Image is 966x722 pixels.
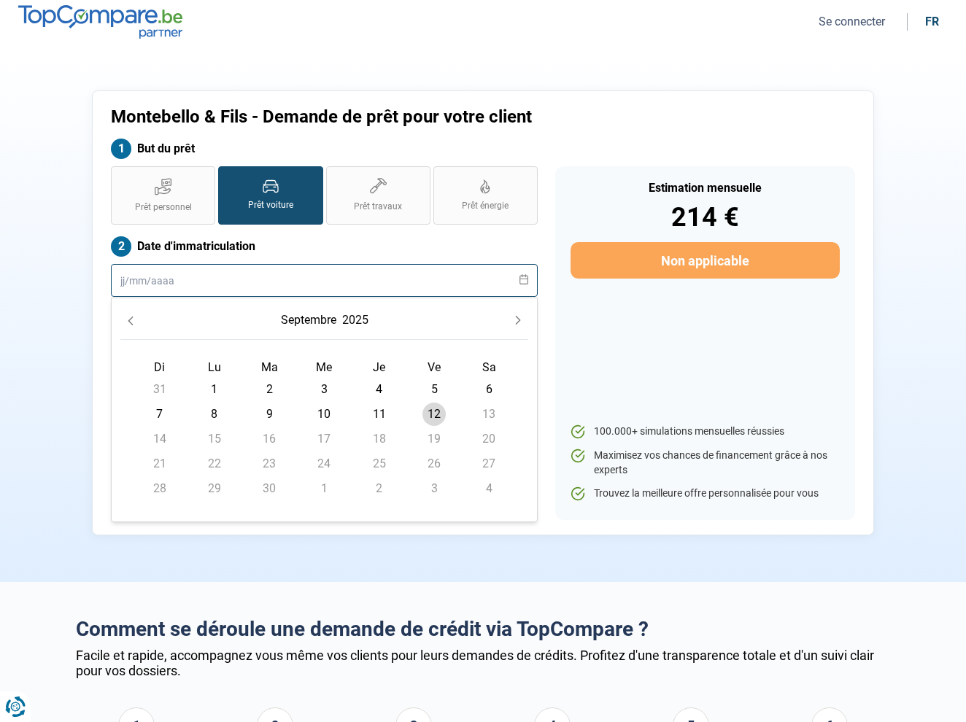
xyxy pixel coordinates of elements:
button: Choose Year [339,307,371,333]
span: 28 [148,477,171,500]
button: Previous Month [120,310,141,330]
span: 2 [368,477,391,500]
button: Choose Month [278,307,339,333]
span: 9 [258,403,281,426]
label: Date d'immatriculation [111,236,538,257]
td: 25 [352,451,406,476]
td: 19 [406,427,461,451]
td: 24 [297,451,352,476]
span: 1 [312,477,336,500]
td: 20 [462,427,517,451]
li: Maximisez vos chances de financement grâce à nos experts [571,449,840,477]
td: 7 [132,402,187,427]
span: 4 [477,477,501,500]
span: Lu [208,360,221,374]
span: 16 [258,427,281,451]
span: 3 [422,477,446,500]
div: 214 € [571,204,840,230]
span: 31 [148,378,171,401]
td: 28 [132,476,187,501]
td: 11 [352,402,406,427]
td: 1 [187,377,241,402]
td: 4 [462,476,517,501]
span: 21 [148,452,171,475]
td: 14 [132,427,187,451]
td: 15 [187,427,241,451]
div: Estimation mensuelle [571,182,840,194]
span: 19 [422,427,446,451]
div: Facile et rapide, accompagnez vous même vos clients pour leurs demandes de crédits. Profitez d'un... [76,648,890,678]
span: 12 [422,403,446,426]
span: 26 [422,452,446,475]
span: 24 [312,452,336,475]
li: Trouvez la meilleure offre personnalisée pour vous [571,486,840,501]
img: TopCompare.be [18,5,182,38]
span: Prêt travaux [354,201,402,213]
td: 23 [242,451,297,476]
td: 18 [352,427,406,451]
button: Non applicable [571,242,840,279]
span: 23 [258,452,281,475]
span: 25 [368,452,391,475]
span: 2 [258,378,281,401]
li: 100.000+ simulations mensuelles réussies [571,424,840,439]
td: 8 [187,402,241,427]
td: 2 [352,476,406,501]
td: 21 [132,451,187,476]
span: 6 [477,378,501,401]
label: But du prêt [111,139,538,159]
td: 6 [462,377,517,402]
span: 4 [368,378,391,401]
td: 17 [297,427,352,451]
button: Next Month [508,310,528,330]
span: 13 [477,403,501,426]
td: 4 [352,377,406,402]
td: 29 [187,476,241,501]
td: 27 [462,451,517,476]
div: Choose Date [111,298,538,522]
span: 14 [148,427,171,451]
td: 1 [297,476,352,501]
td: 30 [242,476,297,501]
h2: Comment se déroule une demande de crédit via TopCompare ? [76,617,890,642]
h1: Montebello & Fils - Demande de prêt pour votre client [111,106,665,128]
span: Ve [428,360,441,374]
button: Se connecter [814,14,889,29]
span: 29 [203,477,226,500]
td: 12 [406,402,461,427]
span: Je [373,360,385,374]
span: 5 [422,378,446,401]
td: 3 [406,476,461,501]
span: Ma [261,360,278,374]
td: 13 [462,402,517,427]
span: 7 [148,403,171,426]
td: 2 [242,377,297,402]
span: 30 [258,477,281,500]
span: 17 [312,427,336,451]
td: 31 [132,377,187,402]
span: 22 [203,452,226,475]
td: 16 [242,427,297,451]
span: 18 [368,427,391,451]
span: 3 [312,378,336,401]
span: Me [316,360,332,374]
div: fr [925,15,939,28]
span: Sa [482,360,496,374]
span: Prêt énergie [462,200,509,212]
span: 15 [203,427,226,451]
td: 10 [297,402,352,427]
span: 27 [477,452,501,475]
td: 5 [406,377,461,402]
span: 10 [312,403,336,426]
span: Prêt voiture [248,199,293,211]
span: Prêt personnel [135,201,192,214]
td: 26 [406,451,461,476]
span: 11 [368,403,391,426]
span: 20 [477,427,501,451]
span: Di [154,360,165,374]
span: 8 [203,403,226,426]
td: 22 [187,451,241,476]
td: 3 [297,377,352,402]
span: 1 [203,378,226,401]
td: 9 [242,402,297,427]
